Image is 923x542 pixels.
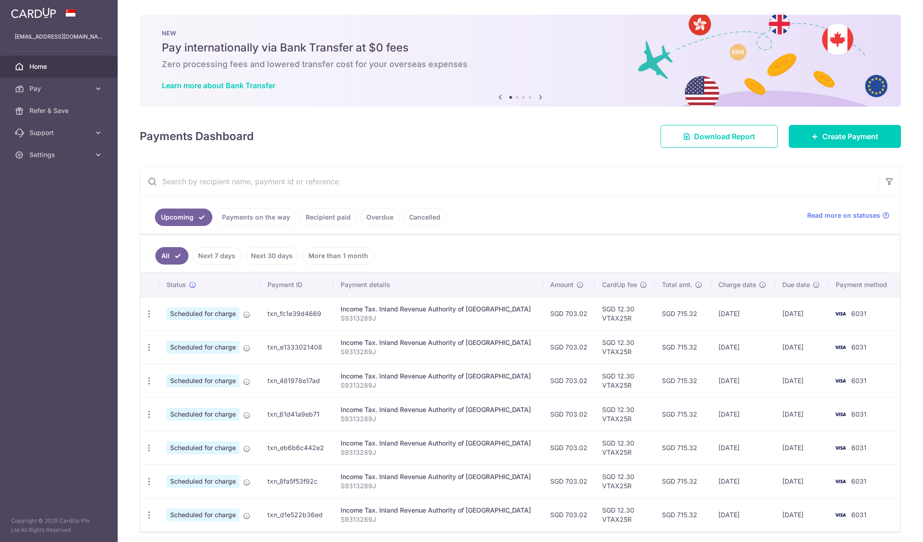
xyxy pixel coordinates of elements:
[655,330,711,364] td: SGD 715.32
[831,476,849,487] img: Bank Card
[260,364,333,397] td: txn_481978e17ad
[595,498,655,531] td: SGD 12.30 VTAX25R
[655,498,711,531] td: SGD 715.32
[216,209,296,226] a: Payments on the way
[595,431,655,464] td: SGD 12.30 VTAX25R
[341,305,536,314] div: Income Tax. Inland Revenue Authority of [GEOGRAPHIC_DATA]
[162,59,879,70] h6: Zero processing fees and lowered transfer cost for your overseas expenses
[260,330,333,364] td: txn_e1333021408
[260,498,333,531] td: txn_d1e522b36ed
[260,464,333,498] td: txn_8fa5f53f92c
[192,247,241,265] a: Next 7 days
[140,167,878,196] input: Search by recipient name, payment id or reference
[782,280,810,289] span: Due date
[807,211,880,220] span: Read more on statuses
[300,209,357,226] a: Recipient paid
[155,247,188,265] a: All
[595,330,655,364] td: SGD 12.30 VTAX25R
[341,414,536,423] p: S9313289J
[851,410,866,418] span: 6031
[711,364,775,397] td: [DATE]
[260,431,333,464] td: txn_eb6b6c442e2
[543,431,595,464] td: SGD 703.02
[595,397,655,431] td: SGD 12.30 VTAX25R
[831,409,849,420] img: Bank Card
[260,297,333,330] td: txn_fc1e39d4669
[851,477,866,485] span: 6031
[140,128,254,145] h4: Payments Dashboard
[655,431,711,464] td: SGD 715.32
[29,106,90,115] span: Refer & Save
[661,125,778,148] a: Download Report
[29,128,90,137] span: Support
[694,131,755,142] span: Download Report
[595,364,655,397] td: SGD 12.30 VTAX25R
[711,464,775,498] td: [DATE]
[341,314,536,323] p: S9313289J
[166,408,239,421] span: Scheduled for charge
[341,439,536,448] div: Income Tax. Inland Revenue Authority of [GEOGRAPHIC_DATA]
[162,29,879,37] p: NEW
[543,498,595,531] td: SGD 703.02
[775,297,829,330] td: [DATE]
[166,341,239,354] span: Scheduled for charge
[260,397,333,431] td: txn_61d41a9eb71
[166,508,239,521] span: Scheduled for charge
[851,343,866,351] span: 6031
[775,498,829,531] td: [DATE]
[595,297,655,330] td: SGD 12.30 VTAX25R
[831,342,849,353] img: Bank Card
[140,15,901,107] img: Bank transfer banner
[831,442,849,453] img: Bank Card
[29,62,90,71] span: Home
[333,273,543,297] th: Payment details
[245,247,299,265] a: Next 30 days
[851,310,866,317] span: 6031
[543,464,595,498] td: SGD 703.02
[655,464,711,498] td: SGD 715.32
[162,40,879,55] h5: Pay internationally via Bank Transfer at $0 fees
[155,209,212,226] a: Upcoming
[341,405,536,414] div: Income Tax. Inland Revenue Authority of [GEOGRAPHIC_DATA]
[341,515,536,524] p: S9313289J
[341,472,536,481] div: Income Tax. Inland Revenue Authority of [GEOGRAPHIC_DATA]
[662,280,692,289] span: Total amt.
[655,364,711,397] td: SGD 715.32
[807,211,889,220] a: Read more on statuses
[166,475,239,488] span: Scheduled for charge
[595,464,655,498] td: SGD 12.30 VTAX25R
[341,448,536,457] p: S9313289J
[302,247,374,265] a: More than 1 month
[831,308,849,319] img: Bank Card
[29,150,90,159] span: Settings
[828,273,900,297] th: Payment method
[162,81,275,90] a: Learn more about Bank Transfer
[550,280,574,289] span: Amount
[543,297,595,330] td: SGD 703.02
[711,397,775,431] td: [DATE]
[341,372,536,381] div: Income Tax. Inland Revenue Authority of [GEOGRAPHIC_DATA]
[775,464,829,498] td: [DATE]
[403,209,446,226] a: Cancelled
[718,280,756,289] span: Charge date
[789,125,901,148] a: Create Payment
[260,273,333,297] th: Payment ID
[655,297,711,330] td: SGD 715.32
[851,377,866,384] span: 6031
[166,280,186,289] span: Status
[11,7,56,18] img: CardUp
[166,374,239,387] span: Scheduled for charge
[711,297,775,330] td: [DATE]
[543,330,595,364] td: SGD 703.02
[831,375,849,386] img: Bank Card
[711,431,775,464] td: [DATE]
[831,509,849,520] img: Bank Card
[775,364,829,397] td: [DATE]
[851,444,866,452] span: 6031
[543,397,595,431] td: SGD 703.02
[655,397,711,431] td: SGD 715.32
[775,330,829,364] td: [DATE]
[341,338,536,347] div: Income Tax. Inland Revenue Authority of [GEOGRAPHIC_DATA]
[341,481,536,491] p: S9313289J
[851,511,866,519] span: 6031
